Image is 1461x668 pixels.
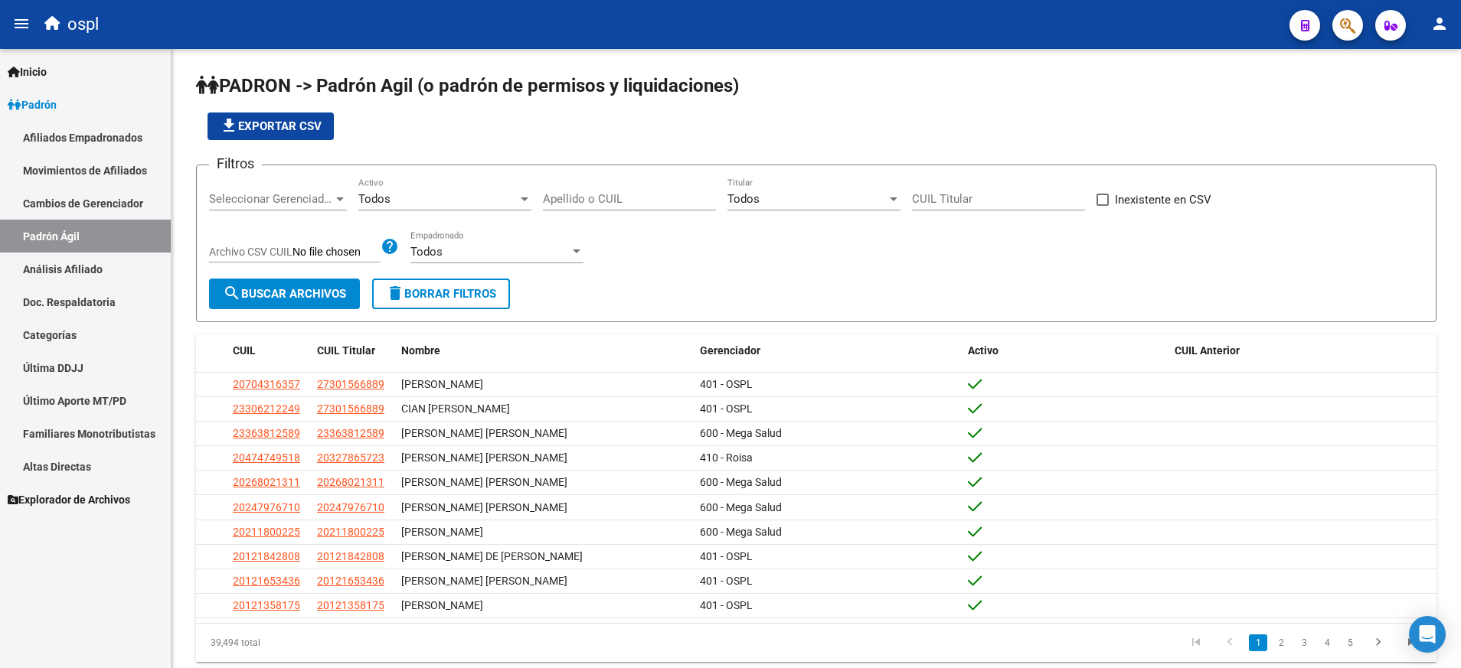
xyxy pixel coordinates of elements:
[700,427,782,439] span: 600 - Mega Salud
[395,334,694,367] datatable-header-cell: Nombre
[700,575,753,587] span: 401 - OSPL
[1430,15,1449,33] mat-icon: person
[386,284,404,302] mat-icon: delete
[196,624,441,662] div: 39,494 total
[700,550,753,562] span: 401 - OSPL
[317,501,384,513] span: 20247976710
[700,501,782,513] span: 600 - Mega Salud
[700,402,753,415] span: 401 - OSPL
[401,476,567,488] span: [PERSON_NAME] [PERSON_NAME]
[233,344,256,357] span: CUIL
[727,192,760,206] span: Todos
[233,575,300,587] span: 20121653436
[8,491,130,508] span: Explorador de Archivos
[968,344,999,357] span: Activo
[223,284,241,302] mat-icon: search
[1272,634,1290,651] a: 2
[401,575,567,587] span: [PERSON_NAME] [PERSON_NAME]
[233,402,300,415] span: 23306212249
[233,378,300,390] span: 20704316357
[1316,630,1338,656] li: page 4
[317,526,384,538] span: 20211800225
[233,501,300,513] span: 20247976710
[1175,344,1240,357] span: CUIL Anterior
[1168,334,1436,367] datatable-header-cell: CUIL Anterior
[1409,616,1446,653] div: Open Intercom Messenger
[209,153,262,174] h3: Filtros
[317,451,384,464] span: 20327865723
[401,599,483,611] span: [PERSON_NAME]
[1215,634,1244,651] a: go to previous page
[311,334,395,367] datatable-header-cell: CUIL Titular
[401,451,567,464] span: [PERSON_NAME] [PERSON_NAME]
[401,501,567,513] span: [PERSON_NAME] [PERSON_NAME]
[694,334,962,367] datatable-header-cell: Gerenciador
[1270,630,1293,656] li: page 2
[220,119,322,133] span: Exportar CSV
[196,75,739,96] span: PADRON -> Padrón Agil (o padrón de permisos y liquidaciones)
[223,287,346,301] span: Buscar Archivos
[401,550,583,562] span: [PERSON_NAME] DE [PERSON_NAME]
[209,246,293,258] span: Archivo CSV CUIL
[317,575,384,587] span: 20121653436
[1293,630,1316,656] li: page 3
[401,427,567,439] span: [PERSON_NAME] [PERSON_NAME]
[233,476,300,488] span: 20268021311
[209,192,333,206] span: Seleccionar Gerenciador
[317,378,384,390] span: 27301566889
[700,378,753,390] span: 401 - OSPL
[962,334,1168,367] datatable-header-cell: Activo
[1397,634,1427,651] a: go to last page
[1341,634,1359,651] a: 5
[8,64,47,80] span: Inicio
[317,402,384,415] span: 27301566889
[233,526,300,538] span: 20211800225
[317,599,384,611] span: 20121358175
[1364,634,1393,651] a: go to next page
[208,112,334,140] button: Exportar CSV
[12,15,31,33] mat-icon: menu
[700,526,782,538] span: 600 - Mega Salud
[1318,634,1336,651] a: 4
[401,402,510,415] span: CIAN [PERSON_NAME]
[1182,634,1211,651] a: go to first page
[1247,630,1270,656] li: page 1
[700,599,753,611] span: 401 - OSPL
[233,427,300,439] span: 23363812589
[227,334,311,367] datatable-header-cell: CUIL
[1338,630,1361,656] li: page 5
[401,526,483,538] span: [PERSON_NAME]
[220,116,238,135] mat-icon: file_download
[700,344,760,357] span: Gerenciador
[293,246,381,259] input: Archivo CSV CUIL
[372,279,510,309] button: Borrar Filtros
[317,550,384,562] span: 20121842808
[1249,634,1267,651] a: 1
[700,476,782,488] span: 600 - Mega Salud
[317,476,384,488] span: 20268021311
[358,192,391,206] span: Todos
[410,245,443,259] span: Todos
[700,451,753,464] span: 410 - Roisa
[317,427,384,439] span: 23363812589
[317,344,375,357] span: CUIL Titular
[401,344,440,357] span: Nombre
[233,550,300,562] span: 20121842808
[233,599,300,611] span: 20121358175
[209,279,360,309] button: Buscar Archivos
[1295,634,1313,651] a: 3
[1115,191,1211,209] span: Inexistente en CSV
[401,378,483,390] span: [PERSON_NAME]
[386,287,496,301] span: Borrar Filtros
[67,8,99,41] span: ospl
[8,96,57,113] span: Padrón
[381,237,399,256] mat-icon: help
[233,451,300,464] span: 20474749518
